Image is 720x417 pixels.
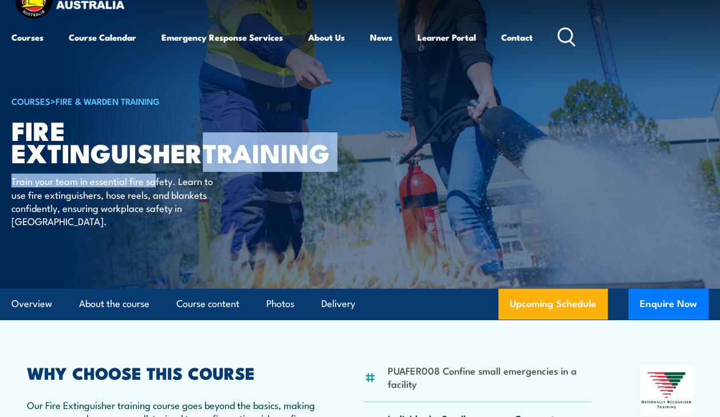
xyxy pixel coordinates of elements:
[11,119,294,163] h1: Fire Extinguisher
[266,289,294,319] a: Photos
[321,289,355,319] a: Delivery
[628,289,709,320] button: Enquire Now
[69,23,136,51] a: Course Calendar
[11,174,221,228] p: Train your team in essential fire safety. Learn to use fire extinguishers, hose reels, and blanke...
[162,23,283,51] a: Emergency Response Services
[11,23,44,51] a: Courses
[501,23,533,51] a: Contact
[418,23,476,51] a: Learner Portal
[11,289,52,319] a: Overview
[79,289,149,319] a: About the course
[308,23,345,51] a: About Us
[56,95,160,107] a: Fire & Warden Training
[176,289,239,319] a: Course content
[498,289,608,320] a: Upcoming Schedule
[203,132,330,172] strong: TRAINING
[27,365,316,380] h2: WHY CHOOSE THIS COURSE
[370,23,392,51] a: News
[11,95,50,107] a: COURSES
[11,94,294,108] h6: >
[640,365,693,415] img: Nationally Recognised Training logo.
[387,364,591,391] li: PUAFER008 Confine small emergencies in a facility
